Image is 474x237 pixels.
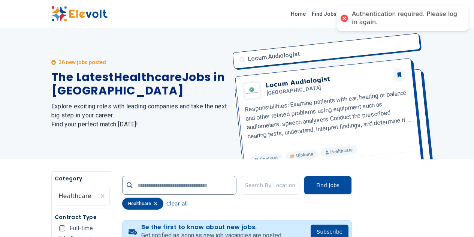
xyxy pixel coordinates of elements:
[51,6,108,22] img: Elevolt
[51,70,228,97] h1: The Latest Healthcare Jobs in [GEOGRAPHIC_DATA]
[51,102,228,129] h2: Explore exciting roles with leading companies and take the next big step in your career. Find you...
[59,225,65,231] input: Full-time
[70,225,93,231] span: Full-time
[304,176,352,195] button: Find Jobs
[55,213,110,221] h5: Contract Type
[55,175,110,182] h5: Category
[141,223,283,231] h4: Be the first to know about new jobs.
[122,198,163,210] div: healthcare
[288,8,309,20] a: Home
[352,10,461,26] div: Authentication required. Please log in again.
[309,8,339,20] a: Find Jobs
[59,58,106,66] p: 36 new jobs posted
[166,198,188,210] button: Clear all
